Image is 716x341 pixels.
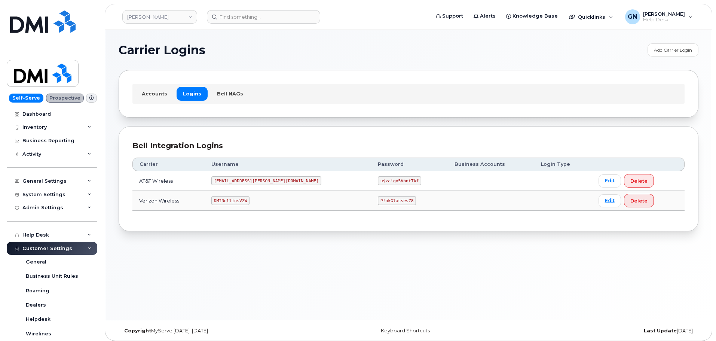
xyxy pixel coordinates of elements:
[371,158,448,171] th: Password
[644,328,677,334] strong: Last Update
[132,191,205,211] td: Verizon Wireless
[630,197,648,204] span: Delete
[205,158,371,171] th: Username
[381,328,430,334] a: Keyboard Shortcuts
[132,140,685,151] div: Bell Integration Logins
[211,196,250,205] code: DMIRollinsVZW
[448,158,534,171] th: Business Accounts
[124,328,151,334] strong: Copyright
[505,328,698,334] div: [DATE]
[378,196,416,205] code: P!nkGlasses78
[132,158,205,171] th: Carrier
[119,328,312,334] div: MyServe [DATE]–[DATE]
[624,194,654,207] button: Delete
[177,87,208,100] a: Logins
[599,174,621,188] a: Edit
[132,171,205,191] td: AT&T Wireless
[599,194,621,207] a: Edit
[119,45,205,56] span: Carrier Logins
[534,158,592,171] th: Login Type
[624,174,654,188] button: Delete
[648,43,698,57] a: Add Carrier Login
[211,176,321,185] code: [EMAIL_ADDRESS][PERSON_NAME][DOMAIN_NAME]
[135,87,174,100] a: Accounts
[211,87,250,100] a: Bell NAGs
[630,177,648,185] span: Delete
[378,176,421,185] code: u$za!gx5VbntTAf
